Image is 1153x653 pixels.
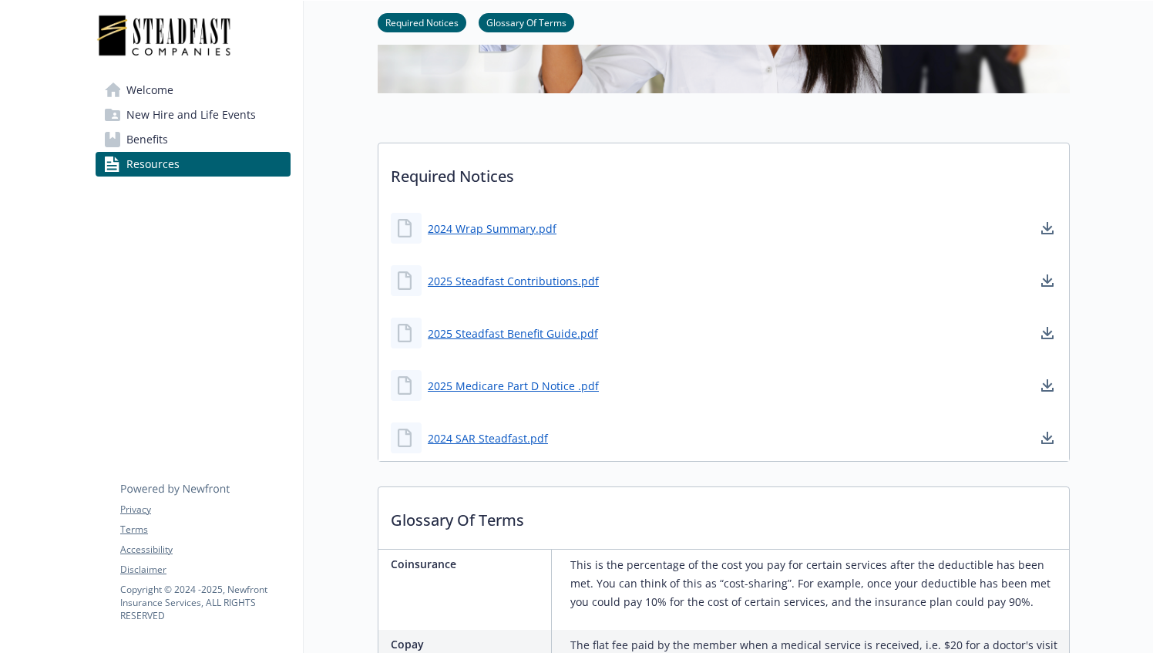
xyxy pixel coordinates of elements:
[378,143,1069,200] p: Required Notices
[1038,429,1057,447] a: download document
[96,103,291,127] a: New Hire and Life Events
[391,556,545,572] p: Coinsurance
[120,583,290,622] p: Copyright © 2024 - 2025 , Newfront Insurance Services, ALL RIGHTS RESERVED
[1038,271,1057,290] a: download document
[126,127,168,152] span: Benefits
[120,543,290,557] a: Accessibility
[428,220,556,237] a: 2024 Wrap Summary.pdf
[391,636,545,652] p: Copay
[126,152,180,177] span: Resources
[120,523,290,537] a: Terms
[96,127,291,152] a: Benefits
[428,378,599,394] a: 2025 Medicare Part D Notice .pdf
[428,325,598,342] a: 2025 Steadfast Benefit Guide.pdf
[570,556,1063,611] p: This is the percentage of the cost you pay for certain services after the deductible has been met...
[479,15,574,29] a: Glossary Of Terms
[96,78,291,103] a: Welcome
[378,15,466,29] a: Required Notices
[126,78,173,103] span: Welcome
[96,152,291,177] a: Resources
[1038,324,1057,342] a: download document
[1038,219,1057,237] a: download document
[120,563,290,577] a: Disclaimer
[428,430,548,446] a: 2024 SAR Steadfast.pdf
[120,503,290,517] a: Privacy
[378,487,1069,544] p: Glossary Of Terms
[1038,376,1057,395] a: download document
[126,103,256,127] span: New Hire and Life Events
[428,273,599,289] a: 2025 Steadfast Contributions.pdf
